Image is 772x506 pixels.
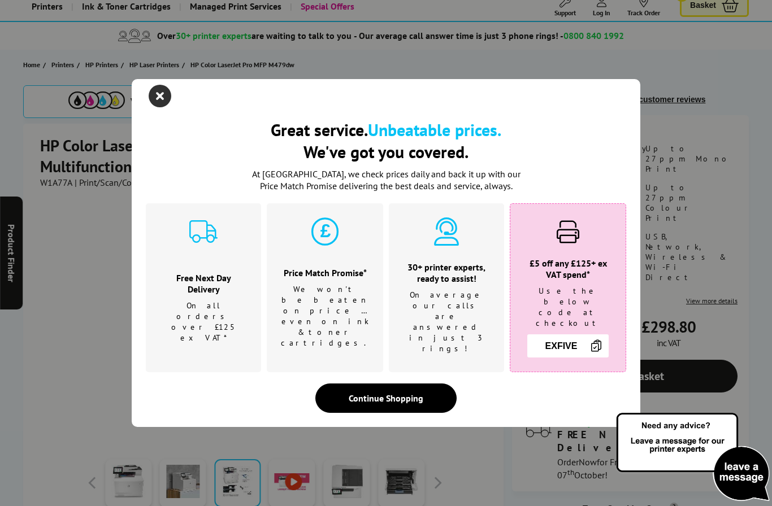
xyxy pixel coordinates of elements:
h3: Price Match Promise* [281,267,369,278]
img: expert-cyan.svg [432,217,461,246]
h3: Free Next Day Delivery [160,272,247,295]
h3: 30+ printer experts, ready to assist! [403,261,490,284]
img: price-promise-cyan.svg [311,217,339,246]
div: Continue Shopping [315,383,457,413]
img: Open Live Chat window [614,411,772,504]
p: On average our calls are answered in just 3 rings! [403,290,490,354]
p: We won't be beaten on price …even on ink & toner cartridges. [281,284,369,348]
button: close modal [151,88,168,104]
img: Copy Icon [589,339,603,352]
img: delivery-cyan.svg [189,217,218,246]
p: Use the below code at checkout [524,286,611,329]
h2: Great service. We've got you covered. [146,119,626,163]
b: Unbeatable prices. [368,119,501,141]
p: On all orders over £125 ex VAT* [160,300,247,343]
h3: £5 off any £125+ ex VAT spend* [524,258,611,280]
p: At [GEOGRAPHIC_DATA], we check prices daily and back it up with our Price Match Promise deliverin... [245,168,527,192]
